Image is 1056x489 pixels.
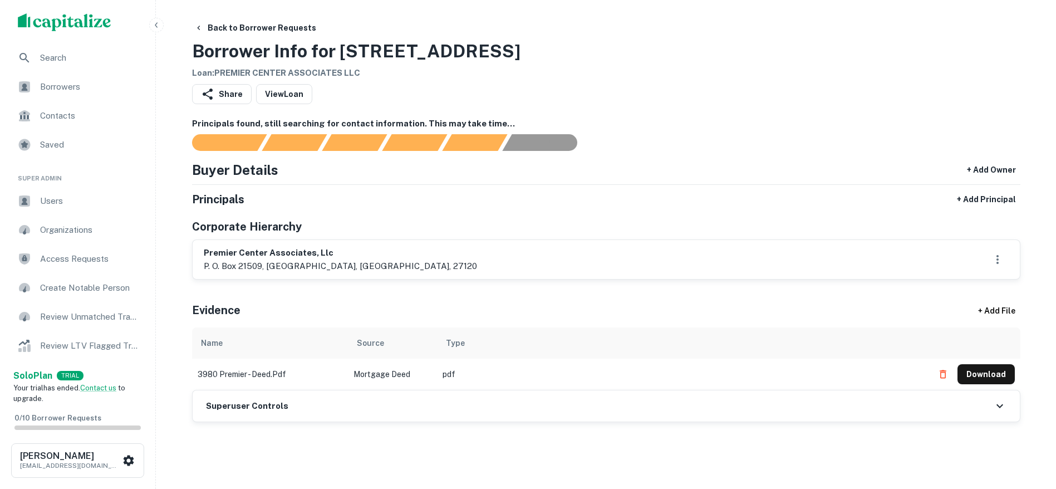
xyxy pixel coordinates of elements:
[13,370,52,381] strong: Solo Plan
[80,384,116,392] a: Contact us
[40,310,140,324] span: Review Unmatched Transactions
[9,332,146,359] a: Review LTV Flagged Transactions
[192,118,1020,130] h6: Principals found, still searching for contact information. This may take time...
[9,304,146,330] a: Review Unmatched Transactions
[192,84,252,104] button: Share
[18,13,111,31] img: capitalize-logo.png
[13,384,125,403] span: Your trial has ended. to upgrade.
[348,359,437,390] td: Mortgage Deed
[192,302,240,319] h5: Evidence
[357,336,384,350] div: Source
[446,336,465,350] div: Type
[442,134,507,151] div: Principals found, still searching for contact information. This may take time...
[503,134,591,151] div: AI fulfillment process complete.
[933,365,953,383] button: Delete file
[57,371,84,380] div: TRIAL
[11,443,144,478] button: [PERSON_NAME][EMAIL_ADDRESS][DOMAIN_NAME]
[13,369,52,383] a: SoloPlan
[206,400,288,413] h6: Superuser Controls
[192,359,348,390] td: 3980 premier - deed.pdf
[962,160,1020,180] button: + Add Owner
[192,327,348,359] th: Name
[40,252,140,266] span: Access Requests
[9,74,146,100] a: Borrowers
[9,160,146,188] li: Super Admin
[40,109,140,123] span: Contacts
[192,218,302,235] h5: Corporate Hierarchy
[348,327,437,359] th: Source
[14,414,101,422] span: 0 / 10 Borrower Requests
[192,160,278,180] h4: Buyer Details
[958,301,1036,321] div: + Add File
[9,131,146,158] a: Saved
[437,359,927,390] td: pdf
[322,134,387,151] div: Documents found, AI parsing details...
[192,38,520,65] h3: Borrower Info for [STREET_ADDRESS]
[204,260,477,273] p: p. o. box 21509, [GEOGRAPHIC_DATA], [GEOGRAPHIC_DATA], 27120
[40,281,140,295] span: Create Notable Person
[192,327,1020,390] div: scrollable content
[40,80,140,94] span: Borrowers
[204,247,477,260] h6: premier center associates, llc
[952,189,1020,209] button: + Add Principal
[201,336,223,350] div: Name
[20,461,120,471] p: [EMAIL_ADDRESS][DOMAIN_NAME]
[9,217,146,243] a: Organizations
[9,45,146,71] a: Search
[957,364,1015,384] button: Download
[192,67,520,80] h6: Loan : PREMIER CENTER ASSOCIATES LLC
[9,102,146,129] a: Contacts
[9,361,146,388] a: Lender Admin View
[9,275,146,301] a: Create Notable Person
[179,134,262,151] div: Sending borrower request to AI...
[40,51,140,65] span: Search
[256,84,312,104] a: ViewLoan
[192,191,244,208] h5: Principals
[9,246,146,272] a: Access Requests
[40,138,140,151] span: Saved
[20,452,120,461] h6: [PERSON_NAME]
[190,18,321,38] button: Back to Borrower Requests
[437,327,927,359] th: Type
[9,188,146,214] a: Users
[40,194,140,208] span: Users
[40,339,140,353] span: Review LTV Flagged Transactions
[382,134,447,151] div: Principals found, AI now looking for contact information...
[40,223,140,237] span: Organizations
[262,134,327,151] div: Your request is received and processing...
